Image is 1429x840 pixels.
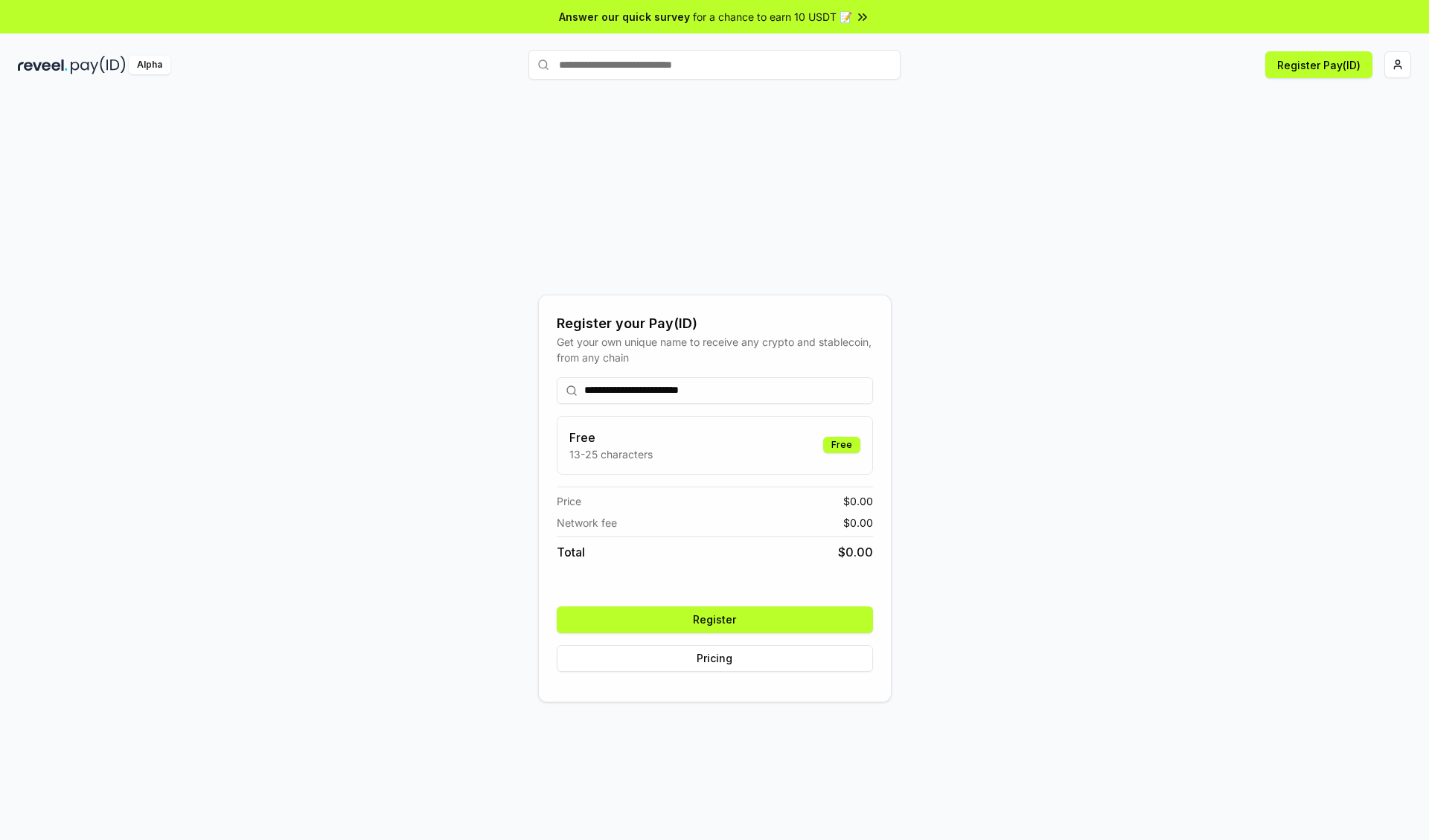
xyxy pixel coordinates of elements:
[557,515,617,530] span: Network fee
[1265,51,1372,78] button: Register Pay(ID)
[18,56,68,74] img: reveel_dark
[557,543,585,561] span: Total
[557,334,873,365] div: Get your own unique name to receive any crypto and stablecoin, from any chain
[71,56,126,74] img: pay_id
[569,429,653,446] h3: Free
[838,543,873,561] span: $ 0.00
[559,9,690,25] span: Answer our quick survey
[129,56,170,74] div: Alpha
[557,606,873,633] button: Register
[843,493,873,509] span: $ 0.00
[569,446,653,462] p: 13-25 characters
[693,9,852,25] span: for a chance to earn 10 USDT 📝
[843,515,873,530] span: $ 0.00
[557,313,873,334] div: Register your Pay(ID)
[557,493,581,509] span: Price
[823,437,860,453] div: Free
[557,645,873,672] button: Pricing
